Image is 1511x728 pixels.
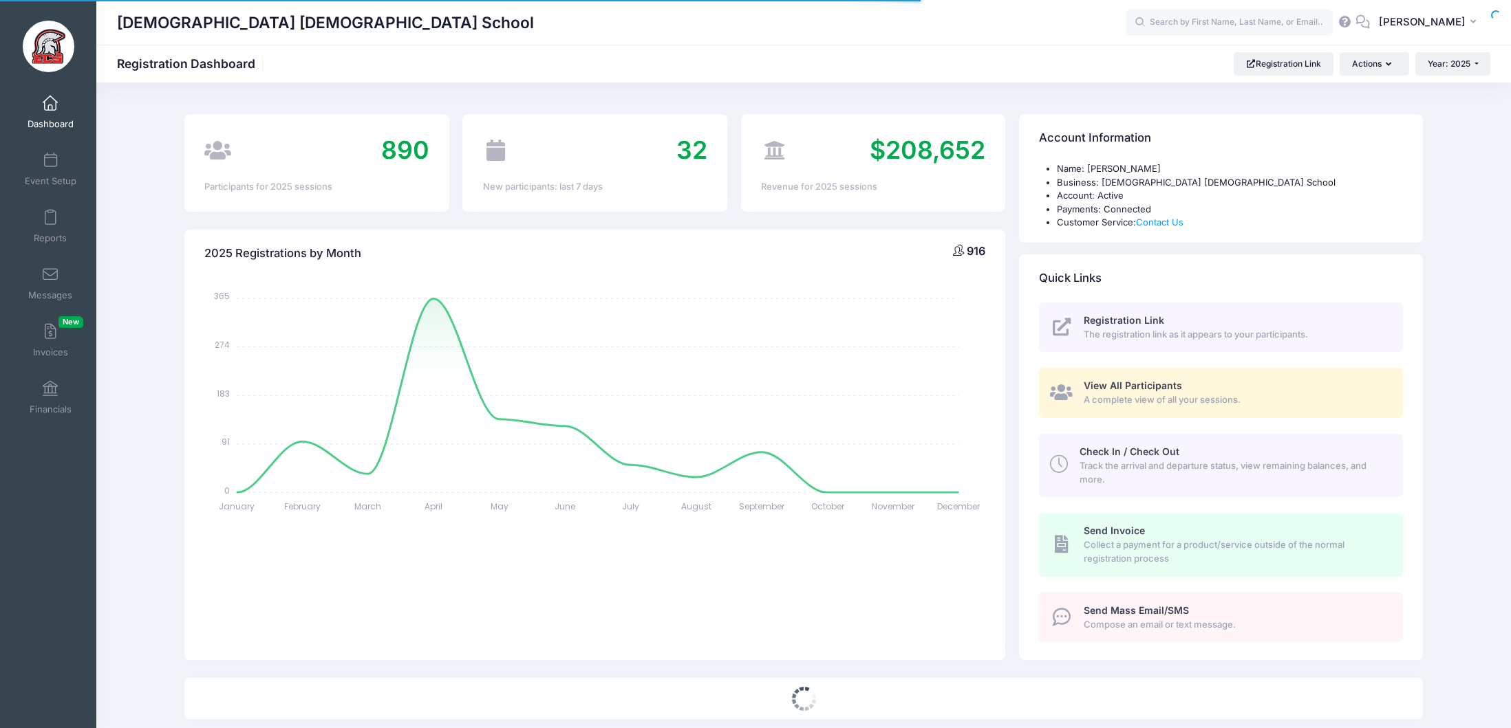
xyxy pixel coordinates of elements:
[1057,176,1402,190] li: Business: [DEMOGRAPHIC_DATA] [DEMOGRAPHIC_DATA] School
[761,180,985,194] div: Revenue for 2025 sessions
[1057,216,1402,230] li: Customer Service:
[1084,328,1387,342] span: The registration link as it appears to your participants.
[1057,162,1402,176] li: Name: [PERSON_NAME]
[18,316,83,364] a: InvoicesNew
[1084,538,1387,565] span: Collect a payment for a product/service outside of the normal registration process
[676,135,707,165] span: 32
[381,135,429,165] span: 890
[1415,52,1490,76] button: Year: 2025
[1084,379,1182,391] span: View All Participants
[811,500,845,512] tspan: October
[1379,14,1466,30] span: [PERSON_NAME]
[25,175,76,187] span: Event Setup
[483,180,707,194] div: New participants: last 7 days
[1370,7,1490,38] button: [PERSON_NAME]
[1340,52,1408,76] button: Actions
[1039,258,1102,298] h4: Quick Links
[18,145,83,193] a: Event Setup
[1084,393,1387,407] span: A complete view of all your sessions.
[967,244,985,258] span: 916
[355,500,382,512] tspan: March
[284,500,321,512] tspan: February
[117,7,534,38] h1: [DEMOGRAPHIC_DATA] [DEMOGRAPHIC_DATA] School
[1234,52,1333,76] a: Registration Link
[18,88,83,136] a: Dashboard
[1039,368,1402,418] a: View All Participants A complete view of all your sessions.
[204,234,361,273] h4: 2025 Registrations by Month
[204,180,429,194] div: Participants for 2025 sessions
[33,346,68,358] span: Invoices
[34,232,67,244] span: Reports
[1084,525,1145,536] span: Send Invoice
[1428,58,1470,69] span: Year: 2025
[1039,302,1402,353] a: Registration Link The registration link as it appears to your participants.
[215,339,230,351] tspan: 274
[1039,513,1402,576] a: Send Invoice Collect a payment for a product/service outside of the normal registration process
[1057,203,1402,217] li: Payments: Connected
[222,436,230,448] tspan: 91
[28,289,72,301] span: Messages
[1084,618,1387,632] span: Compose an email or text message.
[491,500,508,512] tspan: May
[681,500,711,512] tspan: August
[1039,119,1151,158] h4: Account Information
[30,404,72,415] span: Financials
[1057,189,1402,203] li: Account: Active
[872,500,915,512] tspan: November
[1084,314,1164,326] span: Registration Link
[622,500,639,512] tspan: July
[23,21,74,72] img: Evangelical Christian School
[1080,459,1387,486] span: Track the arrival and departure status, view remaining balances, and more.
[28,118,74,130] span: Dashboard
[214,290,230,302] tspan: 365
[217,387,230,399] tspan: 183
[224,484,230,496] tspan: 0
[425,500,442,512] tspan: April
[1039,434,1402,497] a: Check In / Check Out Track the arrival and departure status, view remaining balances, and more.
[555,500,575,512] tspan: June
[1080,445,1179,457] span: Check In / Check Out
[219,500,255,512] tspan: January
[18,373,83,421] a: Financials
[938,500,981,512] tspan: December
[739,500,785,512] tspan: September
[18,259,83,307] a: Messages
[1126,9,1333,36] input: Search by First Name, Last Name, or Email...
[1084,604,1189,616] span: Send Mass Email/SMS
[1039,592,1402,642] a: Send Mass Email/SMS Compose an email or text message.
[117,56,267,71] h1: Registration Dashboard
[1136,217,1183,228] a: Contact Us
[18,202,83,250] a: Reports
[870,135,985,165] span: $208,652
[58,316,83,328] span: New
